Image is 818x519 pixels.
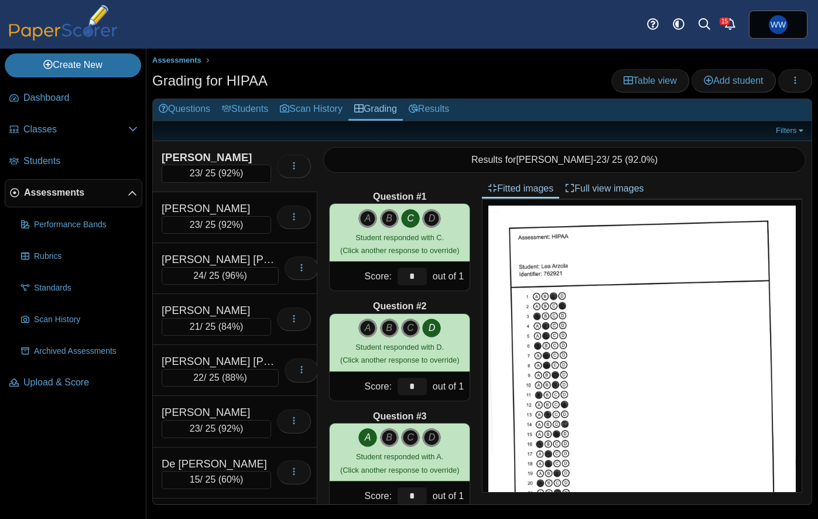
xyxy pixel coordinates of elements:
span: William Whitney [771,21,786,29]
i: B [380,428,399,447]
a: Fitted images [482,179,559,199]
div: [PERSON_NAME] [PERSON_NAME] [162,354,279,369]
span: 92.0% [628,155,655,165]
i: C [401,428,420,447]
i: B [380,319,399,337]
small: (Click another response to override) [340,233,459,255]
span: Standards [34,282,138,294]
i: C [401,209,420,228]
a: Questions [153,99,216,121]
a: Students [5,148,142,176]
span: William Whitney [769,15,788,34]
i: C [401,319,420,337]
a: Table view [611,69,689,93]
span: Dashboard [23,91,138,104]
div: / 25 ( ) [162,267,279,285]
h1: Grading for HIPAA [152,71,268,91]
div: / 25 ( ) [162,369,279,387]
i: D [422,319,441,337]
div: [PERSON_NAME] [162,150,271,165]
a: William Whitney [749,11,807,39]
small: (Click another response to override) [340,343,459,364]
span: Archived Assessments [34,346,138,357]
i: B [380,209,399,228]
a: Grading [348,99,403,121]
span: 23 [190,168,200,178]
span: 92% [221,168,240,178]
span: 21 [190,322,200,332]
span: Student responded with A. [356,452,443,461]
a: Standards [16,274,142,302]
div: / 25 ( ) [162,318,271,336]
span: Table view [624,76,677,86]
span: Add student [704,76,763,86]
a: Filters [773,125,809,136]
span: 60% [221,474,240,484]
div: out of 1 [430,262,470,291]
span: Student responded with C. [355,233,444,242]
div: / 25 ( ) [162,471,271,489]
a: Full view images [559,179,649,199]
a: Assessments [149,53,204,68]
div: / 25 ( ) [162,165,271,182]
div: Score: [330,372,395,401]
span: 84% [221,322,240,332]
img: PaperScorer [5,5,122,40]
a: Archived Assessments [16,337,142,366]
span: 22 [193,373,204,383]
a: Scan History [16,306,142,334]
span: Scan History [34,314,138,326]
i: D [422,428,441,447]
div: [PERSON_NAME] [162,201,271,216]
span: Classes [23,123,128,136]
i: A [358,319,377,337]
div: Score: [330,482,395,510]
span: 23 [190,424,200,433]
span: Upload & Score [23,376,138,389]
a: Create New [5,53,141,77]
span: Students [23,155,138,168]
a: Students [216,99,274,121]
span: 92% [221,424,240,433]
span: Rubrics [34,251,138,262]
a: Alerts [717,12,743,37]
span: 23 [596,155,607,165]
div: / 25 ( ) [162,216,271,234]
i: D [422,209,441,228]
b: Question #2 [373,300,427,313]
a: Scan History [274,99,348,121]
a: Results [403,99,455,121]
a: Performance Bands [16,211,142,239]
div: [PERSON_NAME] [162,405,271,420]
a: Assessments [5,179,142,207]
span: 92% [221,220,240,230]
div: out of 1 [430,482,470,510]
b: Question #1 [373,190,427,203]
span: Student responded with D. [355,343,444,351]
span: Assessments [24,186,128,199]
span: 24 [193,271,204,281]
div: out of 1 [430,372,470,401]
span: 23 [190,220,200,230]
a: Rubrics [16,243,142,271]
span: 88% [225,373,244,383]
div: Results for - / 25 ( ) [323,147,806,173]
small: (Click another response to override) [340,452,459,474]
a: Dashboard [5,84,142,112]
a: Add student [692,69,775,93]
div: [PERSON_NAME] [PERSON_NAME] [162,252,279,267]
a: Classes [5,116,142,144]
i: A [358,428,377,447]
span: 15 [190,474,200,484]
span: [PERSON_NAME] [516,155,593,165]
span: 96% [225,271,244,281]
b: Question #3 [373,410,427,423]
div: Score: [330,262,395,291]
span: Performance Bands [34,219,138,231]
div: De [PERSON_NAME] [162,456,271,472]
a: Upload & Score [5,369,142,397]
div: / 25 ( ) [162,420,271,438]
a: PaperScorer [5,32,122,42]
span: Assessments [152,56,201,64]
i: A [358,209,377,228]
